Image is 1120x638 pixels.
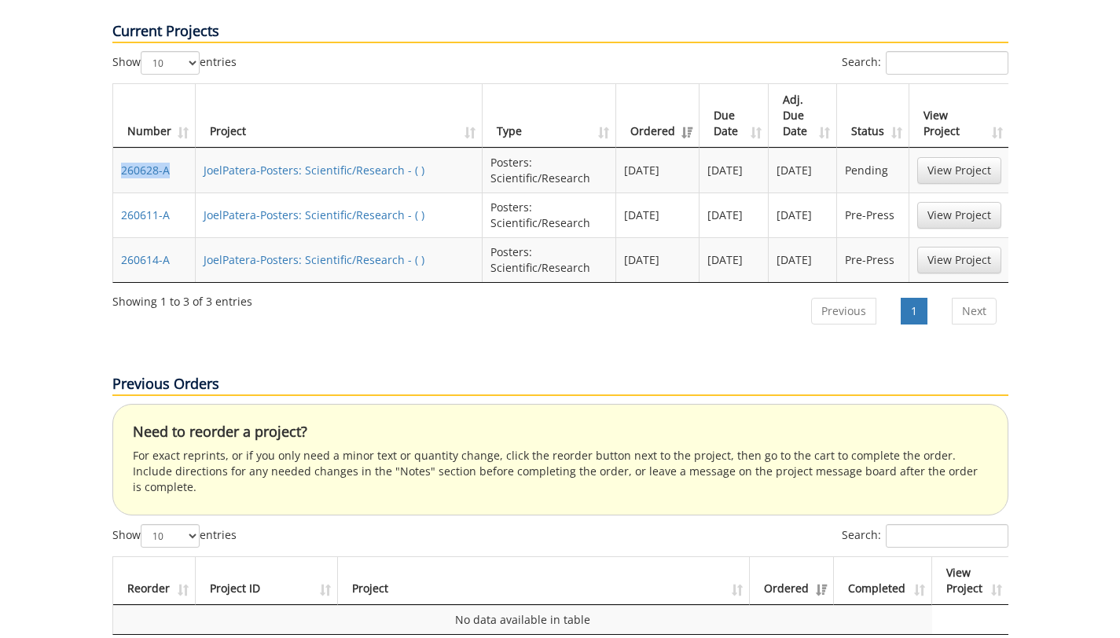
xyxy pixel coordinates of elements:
[842,524,1008,548] label: Search:
[338,557,750,605] th: Project: activate to sort column ascending
[483,84,616,148] th: Type: activate to sort column ascending
[750,557,834,605] th: Ordered: activate to sort column ascending
[141,51,200,75] select: Showentries
[204,163,424,178] a: JoelPatera-Posters: Scientific/Research - ( )
[837,192,909,237] td: Pre-Press
[917,157,1001,184] a: View Project
[842,51,1008,75] label: Search:
[700,84,769,148] th: Due Date: activate to sort column ascending
[769,148,838,192] td: [DATE]
[811,298,876,324] a: Previous
[917,247,1001,273] a: View Project
[616,192,700,237] td: [DATE]
[616,237,700,282] td: [DATE]
[204,207,424,222] a: JoelPatera-Posters: Scientific/Research - ( )
[700,148,769,192] td: [DATE]
[113,557,196,605] th: Reorder: activate to sort column ascending
[204,252,424,267] a: JoelPatera-Posters: Scientific/Research - ( )
[121,163,170,178] a: 260628-A
[837,84,909,148] th: Status: activate to sort column ascending
[700,237,769,282] td: [DATE]
[616,84,700,148] th: Ordered: activate to sort column ascending
[112,21,1008,43] p: Current Projects
[837,237,909,282] td: Pre-Press
[769,237,838,282] td: [DATE]
[886,51,1008,75] input: Search:
[133,424,988,440] h4: Need to reorder a project?
[112,524,237,548] label: Show entries
[121,252,170,267] a: 260614-A
[886,524,1008,548] input: Search:
[483,237,616,282] td: Posters: Scientific/Research
[133,448,988,495] p: For exact reprints, or if you only need a minor text or quantity change, click the reorder button...
[196,84,483,148] th: Project: activate to sort column ascending
[121,207,170,222] a: 260611-A
[834,557,932,605] th: Completed: activate to sort column ascending
[952,298,997,324] a: Next
[769,84,838,148] th: Adj. Due Date: activate to sort column ascending
[141,524,200,548] select: Showentries
[112,374,1008,396] p: Previous Orders
[917,202,1001,229] a: View Project
[113,605,932,634] td: No data available in table
[901,298,927,324] a: 1
[483,192,616,237] td: Posters: Scientific/Research
[113,84,196,148] th: Number: activate to sort column ascending
[616,148,700,192] td: [DATE]
[112,51,237,75] label: Show entries
[483,148,616,192] td: Posters: Scientific/Research
[196,557,338,605] th: Project ID: activate to sort column ascending
[932,557,1009,605] th: View Project: activate to sort column ascending
[837,148,909,192] td: Pending
[909,84,1009,148] th: View Project: activate to sort column ascending
[769,192,838,237] td: [DATE]
[700,192,769,237] td: [DATE]
[112,288,252,310] div: Showing 1 to 3 of 3 entries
